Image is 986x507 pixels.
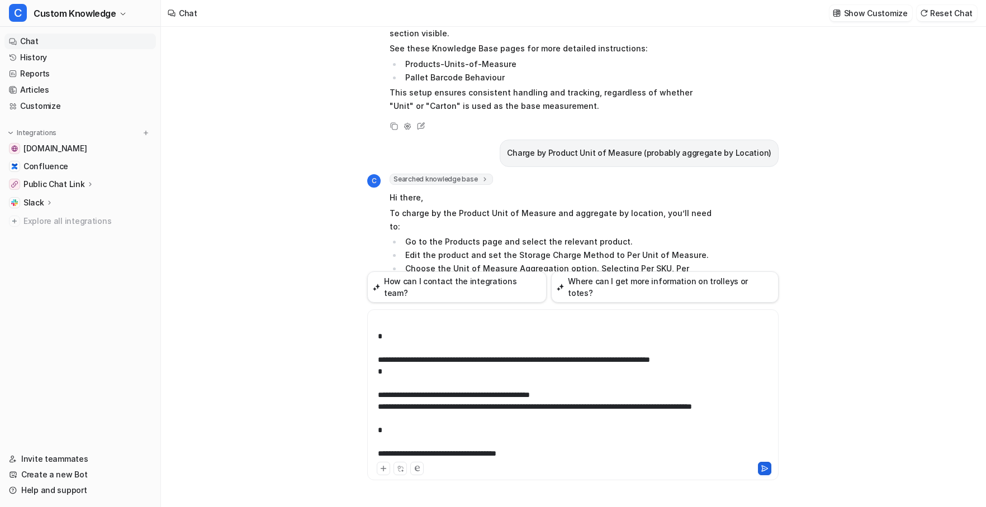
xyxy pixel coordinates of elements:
a: Reports [4,66,156,82]
li: Choose the Unit of Measure Aggregation option. Selecting Per SKU, Per Location (and Bulk Location... [402,262,717,302]
img: reset [920,9,928,17]
p: To charge by the Product Unit of Measure and aggregate by location, you’ll need to: [390,207,717,233]
p: Show Customize [844,7,908,19]
img: expand menu [7,129,15,137]
span: C [9,4,27,22]
button: How can I contact the integrations team? [367,271,547,303]
span: Searched knowledge base [390,174,493,185]
li: Pallet Barcode Behaviour [402,71,717,84]
img: menu_add.svg [142,129,150,137]
a: Explore all integrations [4,213,156,229]
img: Public Chat Link [11,181,18,188]
a: Articles [4,82,156,98]
span: Confluence [23,161,68,172]
p: See these Knowledge Base pages for more detailed instructions: [390,42,717,55]
button: Show Customize [829,5,912,21]
span: [DOMAIN_NAME] [23,143,87,154]
button: Integrations [4,127,60,138]
a: History [4,50,156,65]
a: Chat [4,34,156,49]
p: Public Chat Link [23,179,85,190]
button: Where can I get more information on trolleys or totes? [551,271,779,303]
span: Explore all integrations [23,212,151,230]
p: This setup ensures consistent handling and tracking, regardless of whether "Unit" or "Carton" is ... [390,86,717,113]
li: Go to the Products page and select the relevant product. [402,235,717,248]
a: Help and support [4,482,156,498]
a: Invite teammates [4,451,156,467]
p: Slack [23,197,44,208]
div: Chat [179,7,197,19]
span: Custom Knowledge [34,6,116,21]
img: Confluence [11,163,18,170]
li: Products-Units-of-Measure [402,58,717,71]
p: Integrations [17,128,56,137]
a: Create a new Bot [4,467,156,482]
button: Reset Chat [917,5,977,21]
img: help.cartoncloud.com [11,145,18,152]
a: ConfluenceConfluence [4,159,156,174]
img: Slack [11,199,18,206]
img: customize [833,9,841,17]
a: help.cartoncloud.com[DOMAIN_NAME] [4,141,156,156]
span: C [367,174,381,188]
li: Edit the product and set the Storage Charge Method to Per Unit of Measure. [402,248,717,262]
p: Hi there, [390,191,717,204]
p: Charge by Product Unit of Measure (probably aggregate by Location) [507,146,771,160]
img: explore all integrations [9,216,20,227]
a: Customize [4,98,156,114]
